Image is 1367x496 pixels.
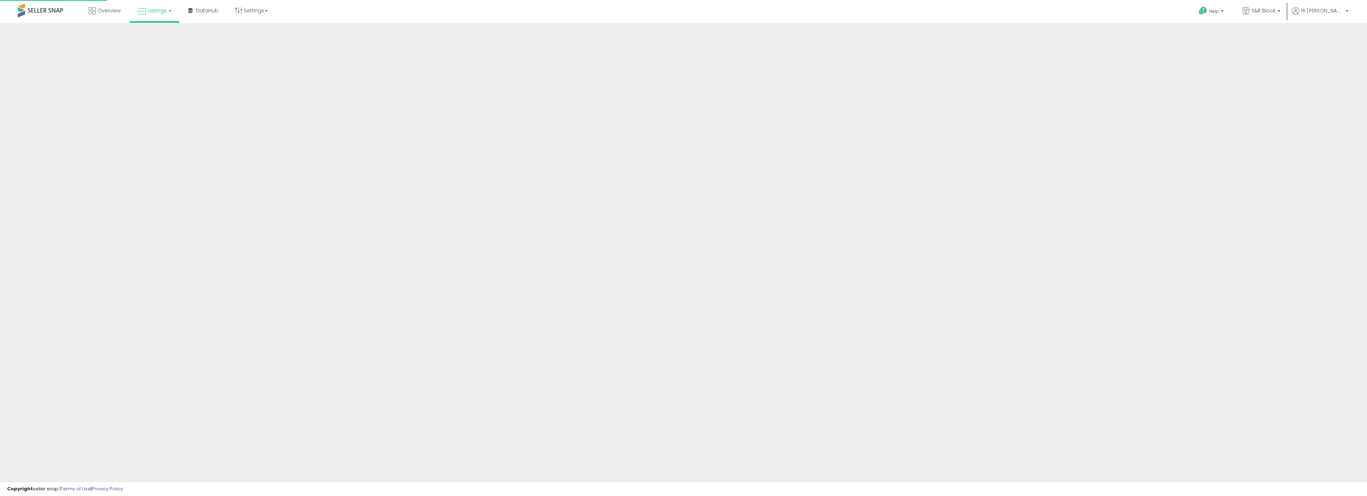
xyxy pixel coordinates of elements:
[98,7,121,14] span: Overview
[196,7,218,14] span: DataHub
[1292,7,1349,23] a: Hi [PERSON_NAME]
[1301,7,1344,14] span: Hi [PERSON_NAME]
[1209,8,1219,14] span: Help
[1193,1,1231,23] a: Help
[1199,6,1207,15] i: Get Help
[148,7,167,14] span: Listings
[1251,7,1276,14] span: S&R Block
